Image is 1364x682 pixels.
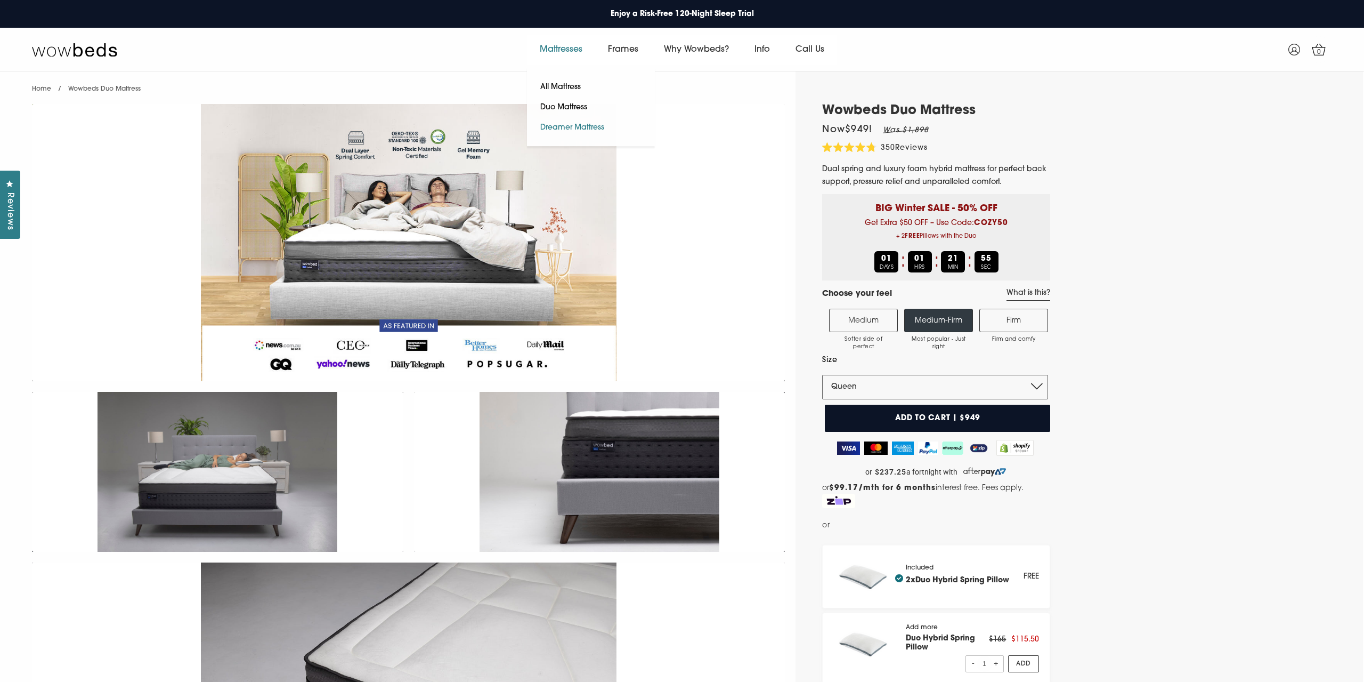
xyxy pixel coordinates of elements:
[527,35,595,65] a: Mattresses
[837,442,860,455] img: Visa Logo
[918,442,938,455] img: PayPal Logo
[968,442,990,455] img: ZipPay Logo
[875,468,906,477] strong: $237.25
[865,468,872,477] span: or
[975,251,998,272] div: SEC
[830,219,1042,243] span: Get Extra $50 OFF – Use Code:
[822,519,830,532] span: or
[985,336,1042,343] span: Firm and comfy
[942,442,963,455] img: AfterPay Logo
[742,35,783,65] a: Info
[941,251,965,272] div: MIN
[908,251,932,272] div: HRS
[1024,570,1039,583] div: FREE
[906,468,957,477] span: a fortnight with
[895,574,1009,585] h4: 2x
[881,144,895,152] span: 350
[993,656,999,671] span: +
[32,42,117,57] img: Wow Beds Logo
[527,77,594,98] a: All Mattress
[906,564,1009,589] div: Included
[822,142,928,155] div: 350Reviews
[830,194,1042,216] p: BIG Winter SALE - 50% OFF
[822,125,872,135] span: Now $949 !
[1314,47,1325,58] span: 0
[864,442,888,455] img: MasterCard Logo
[892,442,914,455] img: American Express Logo
[1008,655,1040,672] a: Add
[974,219,1008,227] b: COZY50
[822,103,1050,119] h1: Wowbeds Duo Mattress
[651,35,742,65] a: Why Wowbeds?
[979,309,1048,332] label: Firm
[822,464,1050,480] a: or $237.25 a fortnight with
[825,405,1050,432] button: Add to cart | $949
[833,624,895,664] img: pillow_140x.png
[895,144,928,152] span: Reviews
[881,255,892,263] b: 01
[1305,36,1332,63] a: 0
[833,556,895,597] img: pillow_140x.png
[829,484,936,492] strong: $99.17/mth for 6 months
[829,309,898,332] label: Medium
[822,484,1024,492] span: or interest free. Fees apply.
[830,230,1042,243] span: + 2 Pillows with the Duo
[822,288,892,301] h4: Choose your feel
[914,255,925,263] b: 01
[906,624,989,672] div: Add more
[595,35,651,65] a: Frames
[970,656,977,671] span: -
[874,251,898,272] div: DAYS
[904,309,973,332] label: Medium-Firm
[883,126,929,134] em: Was $1,898
[835,336,892,351] span: Softer side of perfect
[68,86,141,92] span: Wowbeds Duo Mattress
[948,255,959,263] b: 21
[906,635,975,652] a: Duo Hybrid Spring Pillow
[915,576,1009,584] a: Duo Hybrid Spring Pillow
[910,336,967,351] span: Most popular - Just right
[58,86,61,92] span: /
[996,440,1034,456] img: Shopify secure badge
[822,165,1046,186] span: Dual spring and luxury foam hybrid mattress for perfect back support, pressure relief and unparal...
[905,234,920,239] b: FREE
[989,636,1006,644] span: $165
[32,71,141,99] nav: breadcrumbs
[527,98,600,118] a: Duo Mattress
[1006,288,1050,301] a: What is this?
[981,255,992,263] b: 55
[822,494,855,509] img: Zip Logo
[32,86,51,92] a: Home
[605,3,759,25] a: Enjoy a Risk-Free 120-Night Sleep Trial
[783,35,837,65] a: Call Us
[3,192,17,230] span: Reviews
[1011,636,1039,644] span: $115.50
[527,118,618,138] a: Dreamer Mattress
[832,519,1049,536] iframe: PayPal Message 1
[822,354,1048,367] label: Size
